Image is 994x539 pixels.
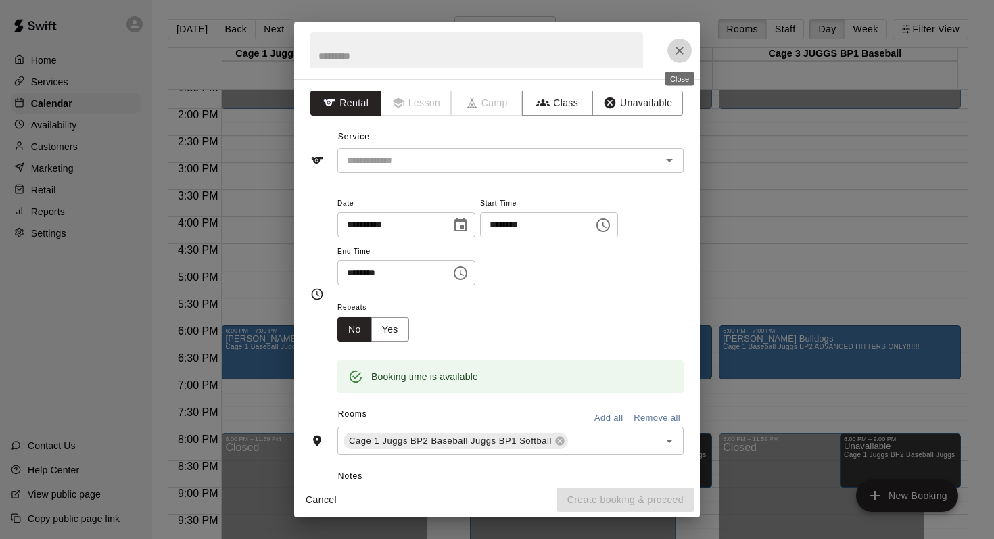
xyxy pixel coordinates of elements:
button: Add all [587,408,630,429]
button: Close [667,39,692,63]
div: Cage 1 Juggs BP2 Baseball Juggs BP1 Softball [344,433,568,449]
svg: Rooms [310,434,324,448]
span: Notes [338,466,684,488]
span: Service [338,132,370,141]
button: Cancel [300,488,343,513]
svg: Timing [310,287,324,301]
button: Open [660,151,679,170]
button: Choose time, selected time is 2:00 PM [590,212,617,239]
span: Rooms [338,409,367,419]
span: Start Time [480,195,618,213]
svg: Service [310,154,324,167]
button: Yes [371,317,409,342]
button: Open [660,431,679,450]
span: Date [337,195,475,213]
span: Repeats [337,299,420,317]
button: Unavailable [592,91,683,116]
button: Choose time, selected time is 2:15 PM [447,260,474,287]
span: Lessons must be created in the Services page first [381,91,452,116]
div: Close [665,72,694,86]
div: Booking time is available [371,365,478,389]
div: outlined button group [337,317,409,342]
span: Cage 1 Juggs BP2 Baseball Juggs BP1 Softball [344,434,557,448]
button: Choose date, selected date is Aug 18, 2025 [447,212,474,239]
button: Rental [310,91,381,116]
span: Camps can only be created in the Services page [452,91,523,116]
button: Class [522,91,593,116]
span: End Time [337,243,475,261]
button: No [337,317,372,342]
button: Remove all [630,408,684,429]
